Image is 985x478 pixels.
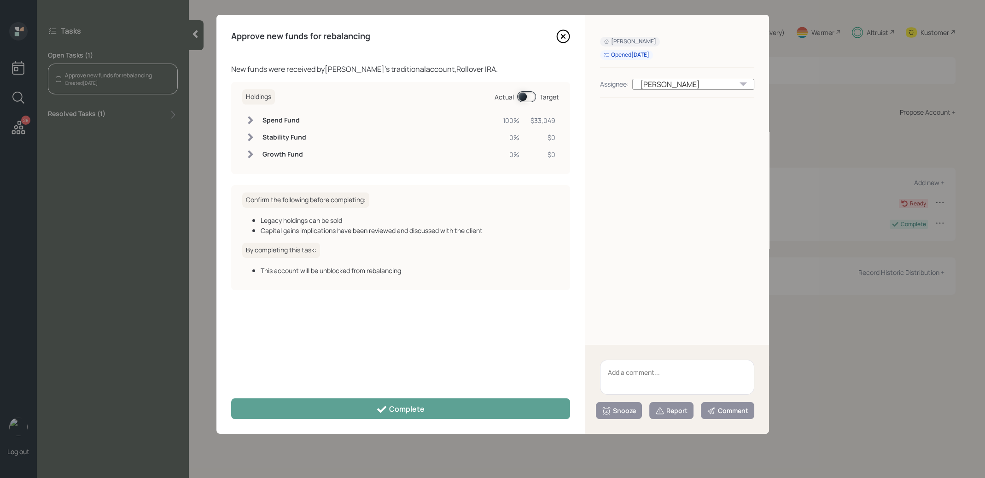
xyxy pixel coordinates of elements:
div: This account will be unblocked from rebalancing [261,266,559,275]
div: Report [655,406,688,415]
h6: Growth Fund [262,151,306,158]
div: [PERSON_NAME] [604,38,656,46]
div: Actual [495,92,514,102]
button: Snooze [596,402,642,419]
div: [PERSON_NAME] [632,79,754,90]
div: Comment [707,406,748,415]
div: $0 [530,133,555,142]
h6: Confirm the following before completing: [242,192,369,208]
div: Complete [376,404,425,415]
div: 0% [503,133,519,142]
div: Capital gains implications have been reviewed and discussed with the client [261,226,559,235]
div: Legacy holdings can be sold [261,216,559,225]
div: New funds were received by [PERSON_NAME] 's traditional account, Rollover IRA . [231,64,570,75]
h6: Stability Fund [262,134,306,141]
h4: Approve new funds for rebalancing [231,31,370,41]
button: Comment [701,402,754,419]
div: $33,049 [530,116,555,125]
div: Assignee: [600,79,629,89]
button: Report [649,402,694,419]
div: Target [540,92,559,102]
div: Opened [DATE] [604,51,649,59]
div: 100% [503,116,519,125]
h6: Holdings [242,89,275,105]
div: 0% [503,150,519,159]
div: $0 [530,150,555,159]
button: Complete [231,398,570,419]
h6: By completing this task: [242,243,320,258]
h6: Spend Fund [262,117,306,124]
div: Snooze [602,406,636,415]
